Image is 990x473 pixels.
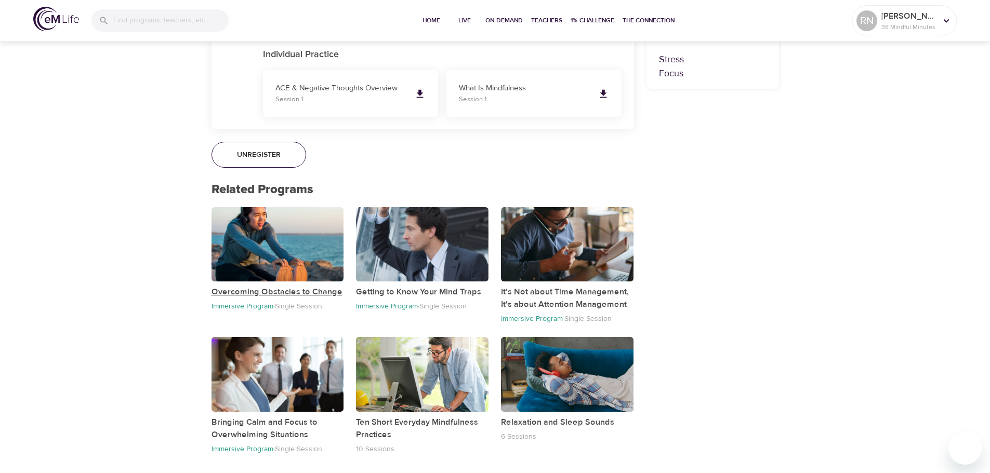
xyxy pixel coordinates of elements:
[275,302,322,311] p: Single Session
[275,83,406,94] p: ACE & Negative Thoughts Overview
[501,286,633,310] p: It's Not about Time Management, It's about Attention Management
[113,9,229,32] input: Find programs, teachers, etc...
[485,15,523,26] span: On-Demand
[263,48,622,62] p: Individual Practice
[419,302,467,311] p: Single Session
[275,94,406,105] p: Session 1
[501,416,633,428] p: Relaxation and Sleep Sounds
[881,22,936,32] p: 38 Mindful Minutes
[356,302,419,311] p: Immersive Program ·
[501,432,536,441] p: 6 Sessions
[275,444,322,454] p: Single Session
[564,314,612,323] p: Single Session
[446,70,622,117] a: What Is MindfulnessSession 1
[459,94,589,105] p: Session 1
[212,286,344,298] p: Overcoming Obstacles to Change
[212,302,275,311] p: Immersive Program ·
[659,52,767,66] p: Stress
[356,444,394,454] p: 10 Sessions
[212,416,344,441] p: Bringing Calm and Focus to Overwhelming Situations
[623,15,675,26] span: The Connection
[571,15,614,26] span: 1% Challenge
[263,70,438,117] a: ACE & Negative Thoughts OverviewSession 1
[459,83,589,94] p: What Is Mindfulness
[452,15,477,26] span: Live
[659,66,767,80] p: Focus
[237,148,281,161] span: Unregister
[356,286,489,298] p: Getting to Know Your Mind Traps
[212,142,306,168] button: Unregister
[501,314,564,323] p: Immersive Program ·
[881,10,936,22] p: [PERSON_NAME]
[356,416,489,441] p: Ten Short Everyday Mindfulness Practices
[856,10,877,31] div: RN
[212,444,275,454] p: Immersive Program ·
[948,431,982,465] iframe: Button to launch messaging window
[419,15,444,26] span: Home
[212,180,634,199] p: Related Programs
[531,15,562,26] span: Teachers
[33,7,79,31] img: logo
